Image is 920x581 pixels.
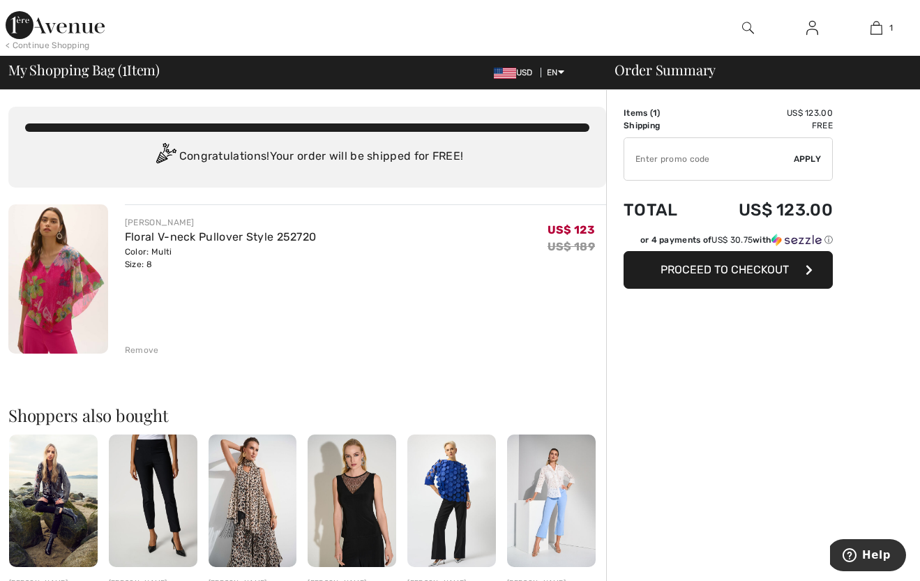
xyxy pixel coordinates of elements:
span: 1 [122,59,127,77]
img: Congratulation2.svg [151,143,179,171]
input: Promo code [624,138,794,180]
img: High-Waisted Ankle-Length Trousers Style 201483 [109,435,197,567]
img: Animal Print Long Sleeve Shirt Style 253749 [9,435,98,567]
td: Shipping [624,119,700,132]
img: Chic Jewel Embellished Pullover Style 253121 [407,435,496,567]
div: Congratulations! Your order will be shipped for FREE! [25,143,589,171]
img: Sezzle [771,234,822,246]
div: or 4 payments of with [640,234,833,246]
h2: Shoppers also bought [8,407,606,423]
a: Floral V-neck Pullover Style 252720 [125,230,317,243]
span: US$ 30.75 [711,235,753,245]
td: Total [624,186,700,234]
span: 1 [889,22,893,34]
span: My Shopping Bag ( Item) [8,63,160,77]
img: V-neck Jewel Pullover Style 253730 [308,435,396,567]
span: US$ 123 [548,223,595,236]
a: Sign In [795,20,829,37]
img: US Dollar [494,68,516,79]
a: 1 [845,20,908,36]
div: Color: Multi Size: 8 [125,246,317,271]
div: Remove [125,344,159,356]
div: Order Summary [598,63,912,77]
td: Free [700,119,833,132]
td: Items ( ) [624,107,700,119]
span: 1 [653,108,657,118]
s: US$ 189 [548,240,595,253]
div: or 4 payments ofUS$ 30.75withSezzle Click to learn more about Sezzle [624,234,833,251]
button: Proceed to Checkout [624,251,833,289]
td: US$ 123.00 [700,107,833,119]
img: search the website [742,20,754,36]
span: Apply [794,153,822,165]
div: [PERSON_NAME] [125,216,317,229]
img: Leopard Fringe Pullover Style 252155 [209,435,297,567]
img: My Bag [870,20,882,36]
span: USD [494,68,538,77]
span: Proceed to Checkout [661,263,789,276]
div: < Continue Shopping [6,39,90,52]
img: My Info [806,20,818,36]
img: 1ère Avenue [6,11,105,39]
iframe: Opens a widget where you can find more information [830,539,906,574]
span: EN [547,68,564,77]
td: US$ 123.00 [700,186,833,234]
img: Mid-Rise Flare Jeans Style 252912 [507,435,596,567]
img: Floral V-neck Pullover Style 252720 [8,204,108,354]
